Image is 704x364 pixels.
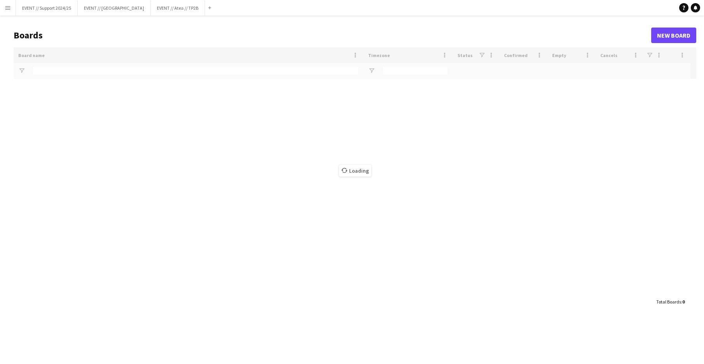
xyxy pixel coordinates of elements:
[656,294,685,309] div: :
[14,29,651,41] h1: Boards
[339,165,371,177] span: Loading
[656,299,681,305] span: Total Boards
[651,28,696,43] a: New Board
[16,0,78,16] button: EVENT // Support 2024/25
[682,299,685,305] span: 0
[151,0,205,16] button: EVENT // Atea // TP2B
[78,0,151,16] button: EVENT // [GEOGRAPHIC_DATA]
